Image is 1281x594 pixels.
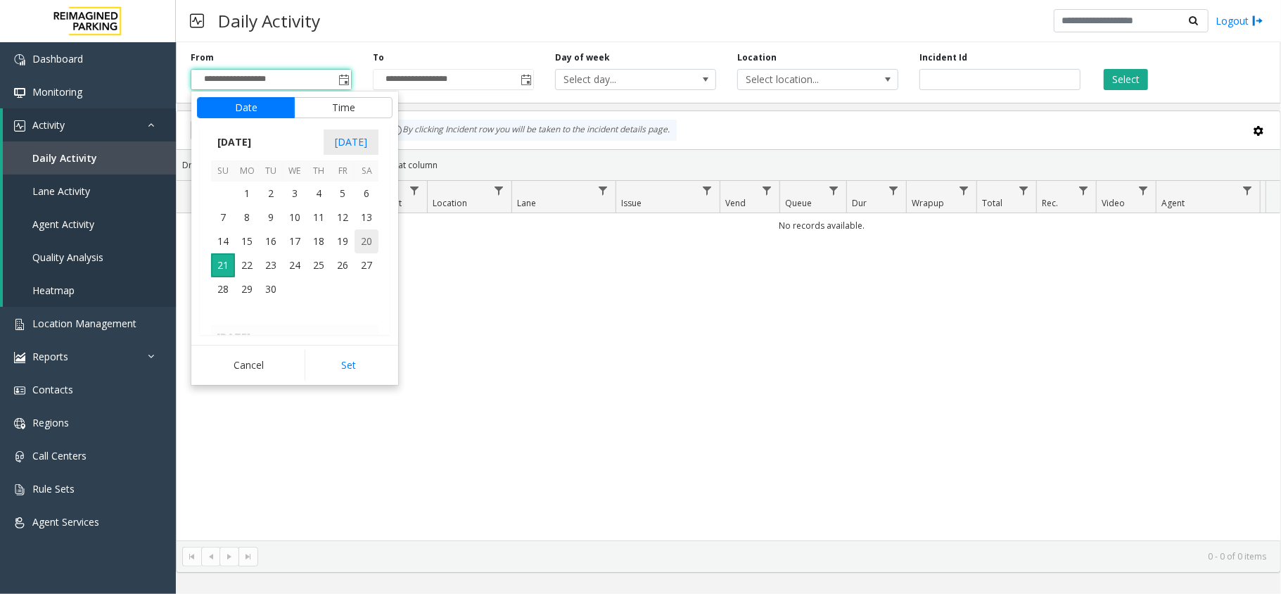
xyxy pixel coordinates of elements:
[211,277,235,301] td: Sunday, September 28, 2025
[32,284,75,297] span: Heatmap
[177,181,1280,541] div: Data table
[14,418,25,429] img: 'icon'
[738,70,866,89] span: Select location...
[785,197,812,209] span: Queue
[235,160,259,182] th: Mo
[32,383,73,396] span: Contacts
[3,274,176,307] a: Heatmap
[211,206,235,229] span: 7
[324,129,378,155] span: [DATE]
[433,197,467,209] span: Location
[190,4,204,38] img: pageIcon
[3,208,176,241] a: Agent Activity
[211,253,235,277] td: Sunday, September 21, 2025
[211,160,235,182] th: Su
[1104,69,1148,90] button: Select
[355,182,378,206] td: Saturday, September 6, 2025
[3,241,176,274] a: Quality Analysis
[259,229,283,253] span: 16
[490,181,509,200] a: Location Filter Menu
[912,197,944,209] span: Wrapup
[355,229,378,253] td: Saturday, September 20, 2025
[259,182,283,206] td: Tuesday, September 2, 2025
[307,206,331,229] td: Thursday, September 11, 2025
[355,253,378,277] span: 27
[191,51,214,64] label: From
[32,515,99,529] span: Agent Services
[14,54,25,65] img: 'icon'
[32,52,83,65] span: Dashboard
[355,206,378,229] td: Saturday, September 13, 2025
[32,118,65,132] span: Activity
[259,277,283,301] td: Tuesday, September 30, 2025
[331,229,355,253] td: Friday, September 19, 2025
[355,229,378,253] span: 20
[259,182,283,206] span: 2
[211,132,257,153] span: [DATE]
[1102,197,1125,209] span: Video
[1216,13,1263,28] a: Logout
[14,352,25,363] img: 'icon'
[1134,181,1153,200] a: Video Filter Menu
[725,197,746,209] span: Vend
[14,319,25,330] img: 'icon'
[1238,181,1257,200] a: Agent Filter Menu
[355,206,378,229] span: 13
[283,206,307,229] td: Wednesday, September 10, 2025
[758,181,777,200] a: Vend Filter Menu
[32,85,82,99] span: Monitoring
[307,160,331,182] th: Th
[259,253,283,277] td: Tuesday, September 23, 2025
[331,253,355,277] span: 26
[331,160,355,182] th: Fr
[32,184,90,198] span: Lane Activity
[259,253,283,277] span: 23
[211,206,235,229] td: Sunday, September 7, 2025
[884,181,903,200] a: Dur Filter Menu
[1161,197,1185,209] span: Agent
[518,70,533,89] span: Toggle popup
[384,120,677,141] div: By clicking Incident row you will be taken to the incident details page.
[235,277,259,301] span: 29
[197,350,300,381] button: Cancel
[235,253,259,277] td: Monday, September 22, 2025
[259,206,283,229] td: Tuesday, September 9, 2025
[1252,13,1263,28] img: logout
[1042,197,1058,209] span: Rec.
[32,217,94,231] span: Agent Activity
[373,51,384,64] label: To
[259,229,283,253] td: Tuesday, September 16, 2025
[267,550,1266,562] kendo-pager-info: 0 - 0 of 0 items
[3,175,176,208] a: Lane Activity
[211,229,235,253] span: 14
[283,253,307,277] td: Wednesday, September 24, 2025
[556,70,684,89] span: Select day...
[621,197,642,209] span: Issue
[698,181,717,200] a: Issue Filter Menu
[283,206,307,229] span: 10
[517,197,536,209] span: Lane
[307,182,331,206] td: Thursday, September 4, 2025
[336,70,351,89] span: Toggle popup
[259,277,283,301] span: 30
[594,181,613,200] a: Lane Filter Menu
[32,449,87,462] span: Call Centers
[307,229,331,253] span: 18
[235,277,259,301] td: Monday, September 29, 2025
[235,229,259,253] span: 15
[307,182,331,206] span: 4
[235,206,259,229] span: 8
[32,482,75,495] span: Rule Sets
[32,317,136,330] span: Location Management
[211,229,235,253] td: Sunday, September 14, 2025
[307,206,331,229] span: 11
[1074,181,1093,200] a: Rec. Filter Menu
[305,350,393,381] button: Set
[824,181,843,200] a: Queue Filter Menu
[14,484,25,495] img: 'icon'
[355,253,378,277] td: Saturday, September 27, 2025
[211,253,235,277] span: 21
[197,97,295,118] button: Date tab
[14,517,25,529] img: 'icon'
[405,181,424,200] a: Lot Filter Menu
